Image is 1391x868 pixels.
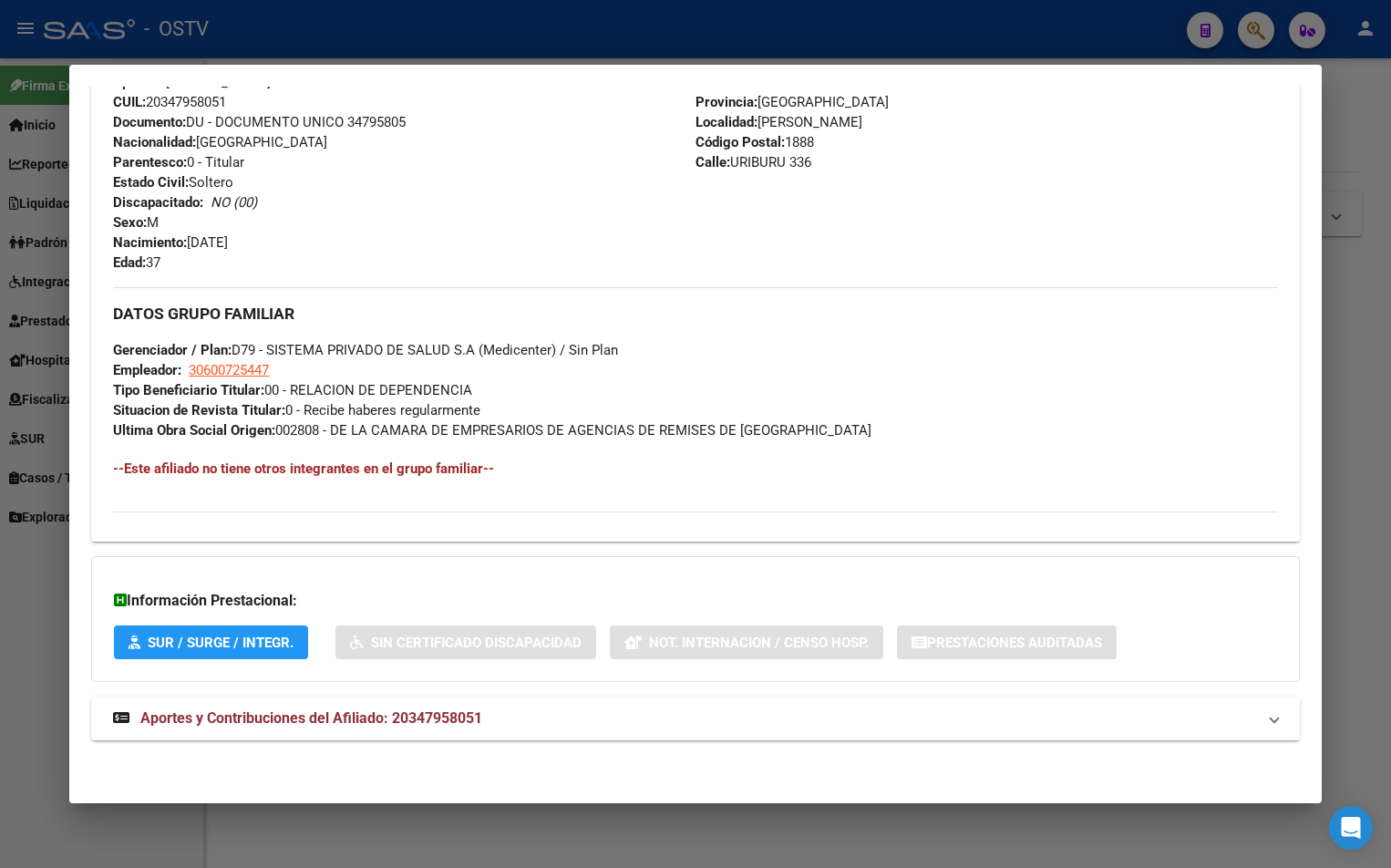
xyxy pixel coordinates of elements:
strong: Empleador: [113,362,181,378]
span: 20347958051 [113,94,226,110]
button: Not. Internacion / Censo Hosp. [610,625,883,659]
span: 20347958051 [695,74,896,90]
span: [PERSON_NAME] [695,114,862,130]
span: [GEOGRAPHIC_DATA] [695,94,889,110]
span: [PERSON_NAME] [113,74,271,90]
strong: Edad: [113,254,146,271]
span: Prestaciones Auditadas [927,635,1102,651]
strong: Discapacitado: [113,194,203,211]
span: DU - DOCUMENTO UNICO 34795805 [113,114,406,130]
span: Sin Certificado Discapacidad [371,635,582,651]
strong: Nacionalidad: [113,134,196,150]
span: 37 [113,254,160,271]
span: [GEOGRAPHIC_DATA] [113,134,327,150]
span: 30600725447 [189,362,269,378]
mat-expansion-panel-header: Aportes y Contribuciones del Afiliado: 20347958051 [91,697,1299,740]
h3: Información Prestacional: [114,590,1276,612]
strong: Situacion de Revista Titular: [113,402,285,418]
span: 0 - Recibe haberes regularmente [113,402,480,418]
h3: DATOS GRUPO FAMILIAR [113,304,1277,324]
strong: Teléfono Particular: [695,74,816,90]
strong: Código Postal: [695,134,785,150]
strong: Sexo: [113,214,147,231]
strong: Estado Civil: [113,174,189,191]
span: URIBURU 336 [695,154,811,170]
strong: Documento: [113,114,186,130]
strong: Tipo Beneficiario Titular: [113,382,264,398]
span: M [113,214,159,231]
button: Prestaciones Auditadas [897,625,1117,659]
span: 1888 [695,134,814,150]
strong: Ultima Obra Social Origen: [113,422,275,439]
span: Soltero [113,174,233,191]
h4: --Este afiliado no tiene otros integrantes en el grupo familiar-- [113,459,1277,479]
strong: Calle: [695,154,730,170]
span: 00 - RELACION DE DEPENDENCIA [113,382,472,398]
i: NO (00) [211,194,257,211]
button: Sin Certificado Discapacidad [335,625,596,659]
span: SUR / SURGE / INTEGR. [148,635,294,651]
strong: Nacimiento: [113,234,187,251]
span: Aportes y Contribuciones del Afiliado: 20347958051 [140,709,482,727]
strong: CUIL: [113,94,146,110]
strong: Apellido: [113,74,166,90]
strong: Provincia: [695,94,757,110]
span: 0 - Titular [113,154,244,170]
span: [DATE] [113,234,228,251]
div: Open Intercom Messenger [1329,806,1373,850]
span: D79 - SISTEMA PRIVADO DE SALUD S.A (Medicenter) / Sin Plan [113,342,618,358]
span: Not. Internacion / Censo Hosp. [649,635,869,651]
button: SUR / SURGE / INTEGR. [114,625,308,659]
strong: Gerenciador / Plan: [113,342,232,358]
strong: Parentesco: [113,154,187,170]
strong: Localidad: [695,114,757,130]
span: 002808 - DE LA CAMARA DE EMPRESARIOS DE AGENCIAS DE REMISES DE [GEOGRAPHIC_DATA] [113,422,871,439]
